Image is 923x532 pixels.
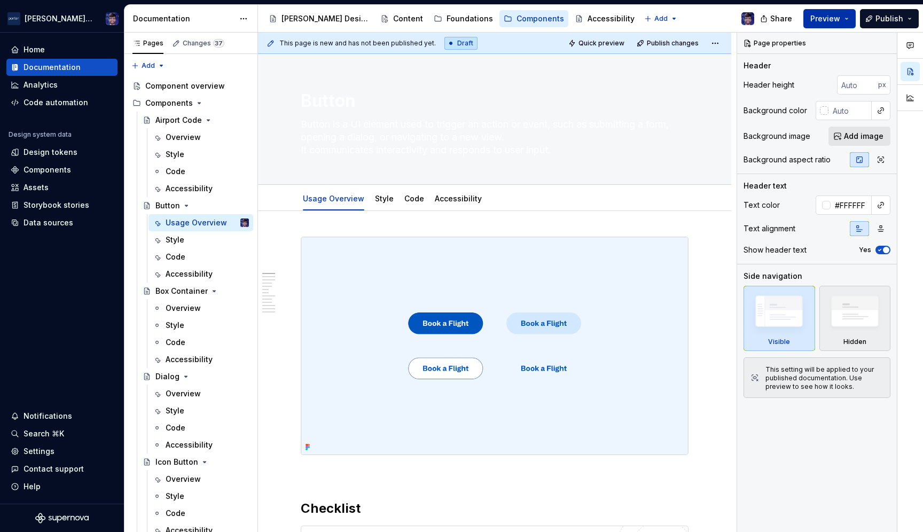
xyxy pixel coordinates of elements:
a: Data sources [6,214,118,231]
div: Settings [24,446,54,457]
div: [PERSON_NAME] Design [281,13,370,24]
div: Search ⌘K [24,428,64,439]
div: Text alignment [744,223,795,234]
div: Components [128,95,253,112]
div: Components [24,165,71,175]
a: Accessibility [148,351,253,368]
a: Accessibility [148,265,253,283]
a: Style [148,231,253,248]
div: Component overview [145,81,225,91]
button: Publish [860,9,919,28]
div: Accessibility [431,187,486,209]
div: Code automation [24,97,88,108]
div: Box Container [155,286,208,296]
div: Overview [166,303,201,314]
div: Accessibility [588,13,635,24]
button: Help [6,478,118,495]
div: Dialog [155,371,179,382]
button: Share [755,9,799,28]
a: Dialog [138,368,253,385]
span: Preview [810,13,840,24]
div: Home [24,44,45,55]
div: Style [166,405,184,416]
button: Quick preview [565,36,629,51]
button: Add [128,58,168,73]
div: [PERSON_NAME] Airlines [25,13,93,24]
div: Show header text [744,245,807,255]
a: Settings [6,443,118,460]
div: Data sources [24,217,73,228]
a: Accessibility [570,10,639,27]
a: Home [6,41,118,58]
a: Code [148,505,253,522]
button: Publish changes [633,36,703,51]
a: Component overview [128,77,253,95]
div: Assets [24,182,49,193]
span: Add image [844,131,883,142]
a: Usage Overview [303,194,364,203]
div: Accessibility [166,183,213,194]
img: 8938752e-0bd3-4438-96bc-af0d07278243.png [301,237,688,455]
a: [PERSON_NAME] Design [264,10,374,27]
div: Usage Overview [166,217,227,228]
img: Colin LeBlanc [240,218,249,227]
div: Style [166,149,184,160]
div: Design tokens [24,147,77,158]
div: Header height [744,80,794,90]
span: 37 [213,39,224,48]
a: Foundations [429,10,497,27]
div: This setting will be applied to your published documentation. Use preview to see how it looks. [765,365,883,391]
div: Components [517,13,564,24]
button: Contact support [6,460,118,478]
a: Code [148,248,253,265]
div: Visible [744,286,815,351]
a: Accessibility [148,180,253,197]
a: Analytics [6,76,118,93]
a: Components [499,10,568,27]
div: Components [145,98,193,108]
div: Code [166,166,185,177]
button: Search ⌘K [6,425,118,442]
div: Code [166,252,185,262]
input: Auto [837,75,878,95]
div: Overview [166,474,201,484]
textarea: Button [299,88,686,114]
span: Publish [875,13,903,24]
div: Style [371,187,398,209]
span: Quick preview [578,39,624,48]
a: Style [148,146,253,163]
a: Style [148,317,253,334]
div: Overview [166,388,201,399]
a: Storybook stories [6,197,118,214]
textarea: Button is a UI element used to trigger an action or event, such as submitting a form, opening a d... [299,116,686,159]
div: Overview [166,132,201,143]
div: Header text [744,181,787,191]
div: Code [166,337,185,348]
a: Code automation [6,94,118,111]
div: Accessibility [166,354,213,365]
div: Text color [744,200,780,210]
div: Code [166,508,185,519]
div: Page tree [264,8,639,29]
a: Code [404,194,424,203]
a: Assets [6,179,118,196]
div: Icon Button [155,457,198,467]
span: Add [142,61,155,70]
div: Side navigation [744,271,802,281]
a: Components [6,161,118,178]
div: Accessibility [166,440,213,450]
input: Auto [828,101,872,120]
a: Content [376,10,427,27]
button: Add image [828,127,890,146]
img: Colin LeBlanc [741,12,754,25]
a: Overview [148,471,253,488]
svg: Supernova Logo [35,513,89,523]
a: Box Container [138,283,253,300]
a: Overview [148,300,253,317]
div: Pages [132,39,163,48]
a: Style [375,194,394,203]
button: Notifications [6,408,118,425]
a: Style [148,488,253,505]
div: Style [166,491,184,502]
